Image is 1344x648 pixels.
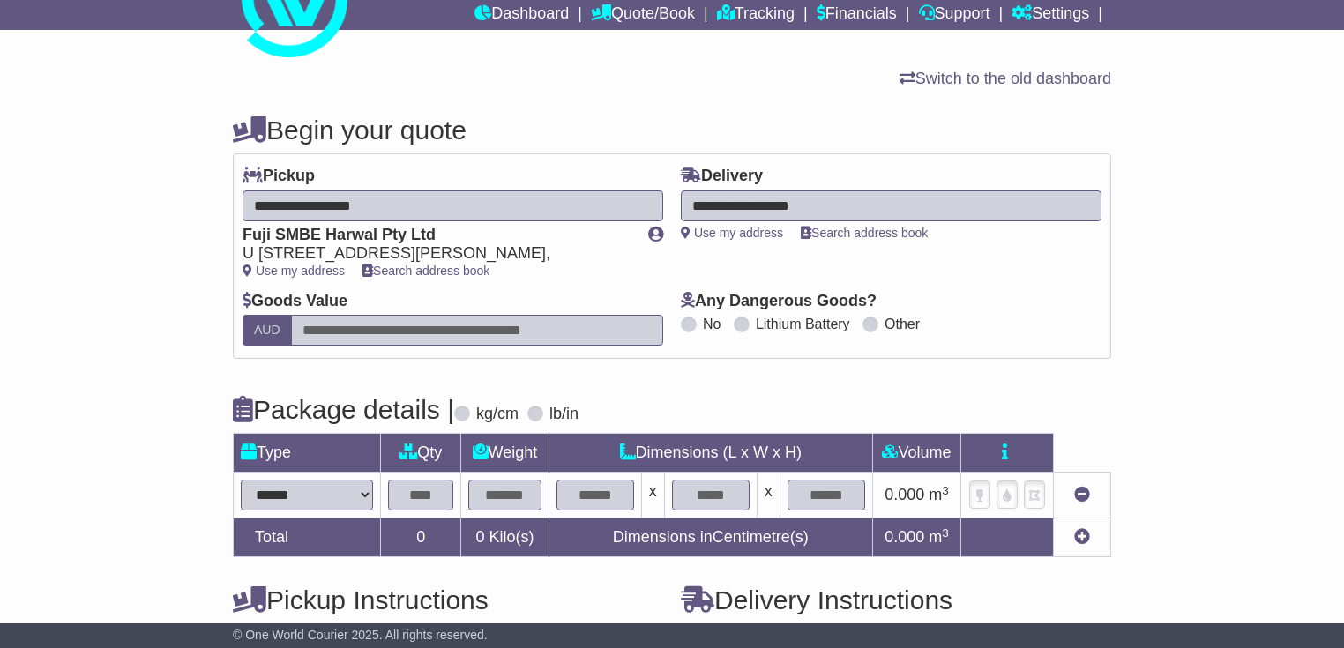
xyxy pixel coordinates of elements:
span: m [929,486,949,503]
span: m [929,528,949,546]
label: Lithium Battery [756,316,850,332]
td: Kilo(s) [461,518,549,557]
h4: Package details | [233,395,454,424]
label: Other [885,316,920,332]
a: Use my address [243,264,345,278]
td: x [641,473,664,518]
span: 0 [475,528,484,546]
div: Fuji SMBE Harwal Pty Ltd [243,226,631,245]
span: 0.000 [885,486,924,503]
a: Use my address [681,226,783,240]
a: Add new item [1074,528,1090,546]
span: © One World Courier 2025. All rights reserved. [233,628,488,642]
sup: 3 [942,526,949,540]
a: Search address book [362,264,489,278]
a: Remove this item [1074,486,1090,503]
label: AUD [243,315,292,346]
label: Pickup [243,167,315,186]
label: kg/cm [476,405,519,424]
a: Search address book [801,226,928,240]
td: Dimensions (L x W x H) [549,434,872,473]
div: U [STREET_ADDRESS][PERSON_NAME], [243,244,631,264]
td: Type [234,434,381,473]
span: 0.000 [885,528,924,546]
h4: Pickup Instructions [233,585,663,614]
label: lb/in [549,405,579,424]
td: Volume [872,434,960,473]
h4: Begin your quote [233,115,1111,145]
sup: 3 [942,484,949,497]
td: 0 [381,518,461,557]
h4: Delivery Instructions [681,585,1111,614]
td: Weight [461,434,549,473]
td: Qty [381,434,461,473]
td: Dimensions in Centimetre(s) [549,518,872,557]
td: Total [234,518,381,557]
label: Delivery [681,167,763,186]
a: Switch to the old dashboard [900,70,1111,87]
label: Goods Value [243,292,347,311]
label: Any Dangerous Goods? [681,292,877,311]
td: x [757,473,780,518]
label: No [703,316,721,332]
